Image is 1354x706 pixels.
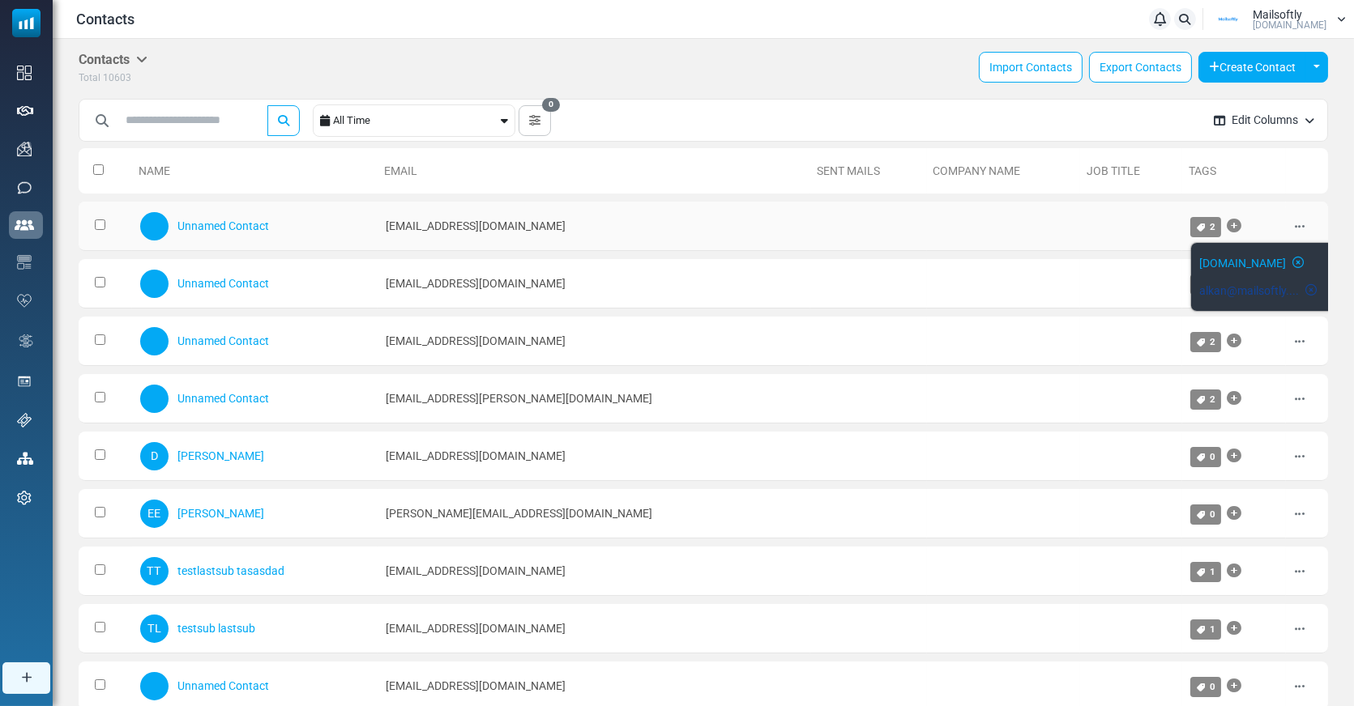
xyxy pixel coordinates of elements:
span: 1 [1210,623,1215,635]
a: Add Tag [1228,210,1242,242]
a: Unnamed Contact [177,277,269,290]
span: EE [140,500,169,528]
img: sms-icon.png [17,181,32,195]
a: Add Tag [1228,440,1242,472]
span: TT [140,557,169,585]
a: 1 [1190,562,1221,582]
span: D [140,442,169,470]
td: [EMAIL_ADDRESS][DOMAIN_NAME] [378,259,810,308]
img: dashboard-icon.svg [17,66,32,80]
td: [EMAIL_ADDRESS][DOMAIN_NAME] [378,604,810,653]
a: Add Tag [1228,612,1242,644]
a: testsub lastsub [177,622,255,635]
a: Add Tag [1228,497,1242,529]
span: Mailsoftly [1253,9,1302,20]
h5: Contacts [79,52,147,67]
a: 2 [1190,389,1221,410]
span: 2 [1210,221,1215,232]
td: [EMAIL_ADDRESS][DOMAIN_NAME] [378,202,810,251]
a: Unnamed Contact [177,392,269,405]
a: User Logo Mailsoftly [DOMAIN_NAME] [1208,7,1346,32]
img: support-icon.svg [17,413,32,427]
a: 2 [1190,332,1221,352]
a: Company Name [933,164,1021,177]
td: [EMAIL_ADDRESS][PERSON_NAME][DOMAIN_NAME] [378,374,810,423]
a: [PERSON_NAME] [177,449,264,462]
a: Unnamed Contact [177,219,269,232]
span: 2 [1210,336,1215,347]
span: translation missing: en.crm_contacts.form.list_header.company_name [933,164,1021,177]
a: Email [384,164,417,177]
a: Unnamed Contact [177,679,269,692]
a: Add Tag [1228,325,1242,357]
span: Total [79,72,100,83]
span: 0 [542,98,560,113]
img: contacts-icon-active.svg [15,219,34,231]
td: [EMAIL_ADDRESS][DOMAIN_NAME] [378,432,810,481]
a: Name [139,164,170,177]
span: 10603 [103,72,131,83]
button: Create Contact [1198,52,1306,83]
a: Add Tag [1228,670,1242,702]
a: testlastsub tasasdad [177,564,284,577]
img: mailsoftly_icon_blue_white.svg [12,9,41,37]
span: 0 [1210,508,1215,520]
span: 0 [1210,451,1215,462]
img: campaigns-icon.png [17,142,32,156]
img: workflow.svg [17,332,35,351]
td: [EMAIL_ADDRESS][DOMAIN_NAME] [378,317,810,366]
span: Contacts [76,8,135,30]
a: [PERSON_NAME] [177,507,264,520]
span: TL [140,615,169,643]
a: Add Tag [1228,382,1242,415]
img: User Logo [1208,7,1249,32]
button: 0 [519,105,551,136]
a: 1 [1190,619,1221,640]
td: [EMAIL_ADDRESS][DOMAIN_NAME] [378,547,810,596]
div: All Time [333,105,498,136]
img: email-templates-icon.svg [17,255,32,270]
a: Import Contacts [979,52,1083,83]
a: Export Contacts [1089,52,1192,83]
a: Tags [1189,164,1216,177]
a: Sent Mails [817,164,880,177]
button: Edit Columns [1201,99,1327,142]
img: landing_pages.svg [17,374,32,389]
a: 2 [1190,217,1221,237]
a: 0 [1190,504,1221,525]
a: 0 [1190,447,1221,467]
a: Job Title [1087,164,1140,177]
span: 0 [1210,681,1215,692]
span: [DOMAIN_NAME] [1253,20,1326,30]
a: Unnamed Contact [177,334,269,347]
a: Add Tag [1228,555,1242,587]
a: 0 [1190,677,1221,697]
span: 2 [1210,393,1215,405]
img: domain-health-icon.svg [17,294,32,307]
span: 1 [1210,566,1215,577]
img: settings-icon.svg [17,491,32,505]
td: [PERSON_NAME][EMAIL_ADDRESS][DOMAIN_NAME] [378,489,810,538]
